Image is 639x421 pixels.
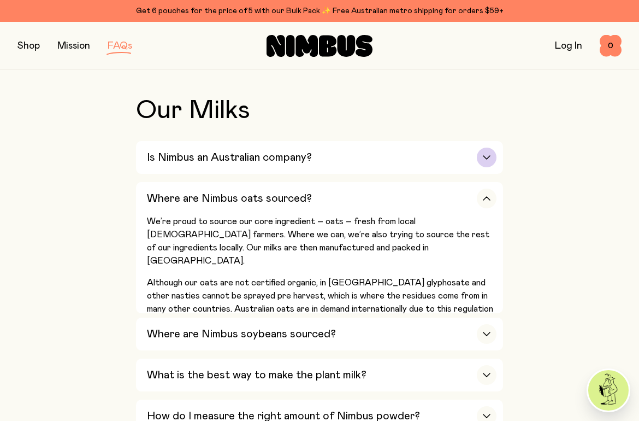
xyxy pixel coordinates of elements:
[17,4,622,17] div: Get 6 pouches for the price of 5 with our Bulk Pack ✨ Free Australian metro shipping for orders $59+
[147,151,312,164] h3: Is Nimbus an Australian company?
[147,192,312,205] h3: Where are Nimbus oats sourced?
[147,215,496,267] p: We’re proud to source our core ingredient – oats – fresh from local [DEMOGRAPHIC_DATA] farmers. W...
[108,41,132,51] a: FAQs
[147,328,336,341] h3: Where are Nimbus soybeans sourced?
[555,41,582,51] a: Log In
[588,370,629,411] img: agent
[136,182,503,313] button: Where are Nimbus oats sourced?We’re proud to source our core ingredient – oats – fresh from local...
[147,276,496,329] p: Although our oats are not certified organic, in [GEOGRAPHIC_DATA] glyphosate and other nasties ca...
[147,369,366,382] h3: What is the best way to make the plant milk?
[136,318,503,350] button: Where are Nimbus soybeans sourced?
[600,35,622,57] button: 0
[136,97,503,124] h2: Our Milks
[57,41,90,51] a: Mission
[136,359,503,391] button: What is the best way to make the plant milk?
[136,141,503,174] button: Is Nimbus an Australian company?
